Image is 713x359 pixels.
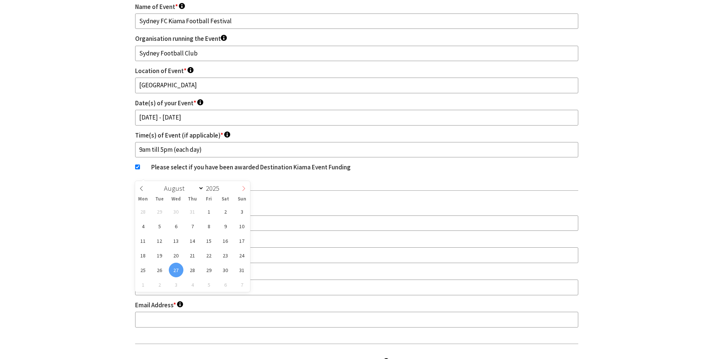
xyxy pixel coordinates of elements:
span: 07/09/2025 [235,277,249,292]
span: Wed [168,197,184,202]
select: Month [161,183,204,193]
span: 06/08/2025 [169,219,183,233]
span: 13/08/2025 [169,233,183,248]
span: Mon [135,197,152,202]
span: 07/08/2025 [185,219,200,233]
label: Please select if you have been awarded Destination Kiama Event Funding [151,162,351,172]
span: 28/07/2025 [136,204,150,219]
span: 04/08/2025 [136,219,150,233]
span: 18/08/2025 [136,248,150,263]
span: 11/08/2025 [136,233,150,248]
label: Email Address [135,301,183,309]
span: 30/07/2025 [169,204,183,219]
span: Sun [234,197,250,202]
span: Fri [201,197,217,202]
span: 23/08/2025 [218,248,233,263]
span: 05/08/2025 [152,219,167,233]
span: 10/08/2025 [235,219,249,233]
span: 17/08/2025 [235,233,249,248]
label: Date(s) of your Event [135,99,203,107]
span: 01/09/2025 [136,277,150,292]
label: Organisation running the Event [135,34,227,43]
label: Location of Event [135,67,194,75]
span: 27/08/2025 [169,263,183,277]
label: Name of Event [135,3,185,11]
span: 21/08/2025 [185,248,200,263]
span: 29/07/2025 [152,204,167,219]
span: 12/08/2025 [152,233,167,248]
input: Year [204,184,224,193]
span: 28/08/2025 [185,263,200,277]
span: Sat [217,197,234,202]
span: 30/08/2025 [218,263,233,277]
span: 26/08/2025 [152,263,167,277]
span: 08/08/2025 [202,219,216,233]
span: 29/08/2025 [202,263,216,277]
span: Thu [184,197,201,202]
span: 19/08/2025 [152,248,167,263]
span: 05/09/2025 [202,277,216,292]
span: 01/08/2025 [202,204,216,219]
span: 22/08/2025 [202,248,216,263]
span: 24/08/2025 [235,248,249,263]
span: 20/08/2025 [169,248,183,263]
span: 14/08/2025 [185,233,200,248]
span: 06/09/2025 [218,277,233,292]
span: 04/09/2025 [185,277,200,292]
span: 25/08/2025 [136,263,150,277]
span: 15/08/2025 [202,233,216,248]
span: 16/08/2025 [218,233,233,248]
span: Tue [151,197,168,202]
span: 03/08/2025 [235,204,249,219]
span: 02/09/2025 [152,277,167,292]
span: 31/07/2025 [185,204,200,219]
label: Time(s) of Event (if applicable) [135,131,230,139]
span: 09/08/2025 [218,219,233,233]
span: 02/08/2025 [218,204,233,219]
span: 03/09/2025 [169,277,183,292]
span: 31/08/2025 [235,263,249,277]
